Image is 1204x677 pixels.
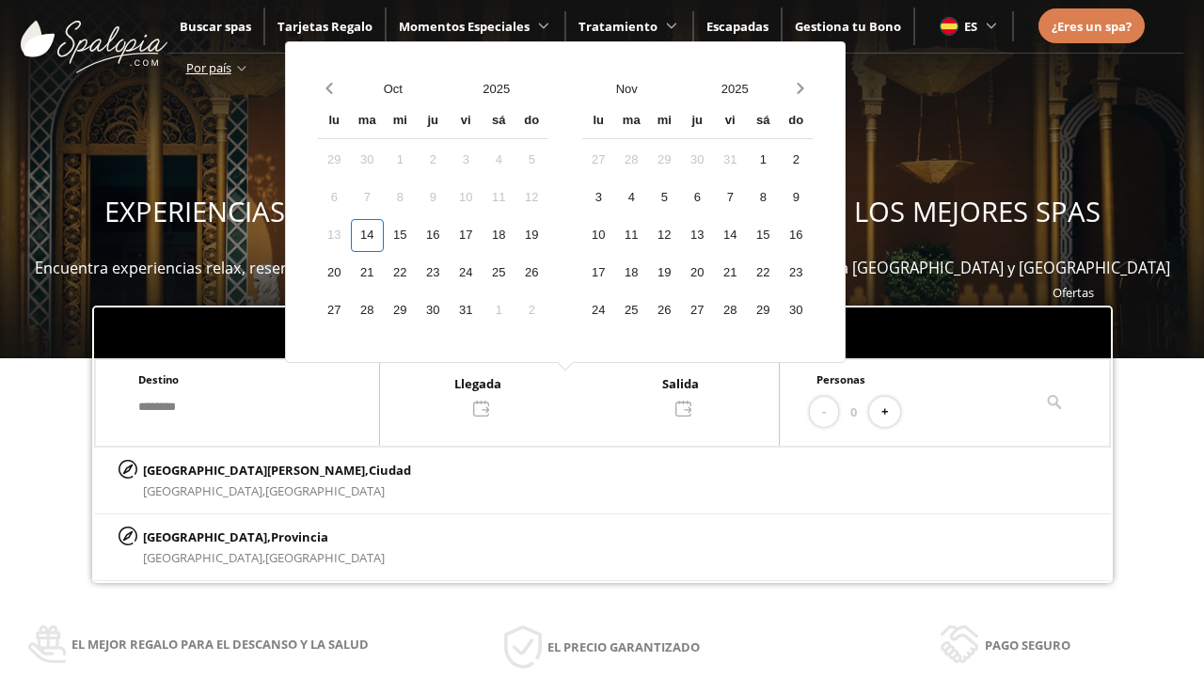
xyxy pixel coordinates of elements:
[747,294,780,327] div: 29
[582,181,615,214] div: 3
[515,181,548,214] div: 12
[483,219,515,252] div: 18
[450,257,483,290] div: 24
[515,294,548,327] div: 2
[417,219,450,252] div: 16
[351,219,384,252] div: 14
[417,294,450,327] div: 30
[681,257,714,290] div: 20
[681,72,789,105] button: Open years overlay
[369,462,411,479] span: Ciudad
[582,144,615,177] div: 27
[483,181,515,214] div: 11
[747,105,780,138] div: sá
[450,219,483,252] div: 17
[515,105,548,138] div: do
[582,294,615,327] div: 24
[417,257,450,290] div: 23
[648,257,681,290] div: 19
[318,219,351,252] div: 13
[780,294,813,327] div: 30
[35,258,1170,278] span: Encuentra experiencias relax, reserva bonos spas y escapadas wellness para disfrutar en más de 40...
[450,105,483,138] div: vi
[780,181,813,214] div: 9
[143,460,411,480] p: [GEOGRAPHIC_DATA][PERSON_NAME],
[384,219,417,252] div: 15
[186,59,231,76] span: Por país
[483,144,515,177] div: 4
[615,219,648,252] div: 11
[615,257,648,290] div: 18
[714,144,747,177] div: 31
[138,372,179,386] span: Destino
[351,181,384,214] div: 7
[384,294,417,327] div: 29
[271,528,328,545] span: Provincia
[143,527,385,547] p: [GEOGRAPHIC_DATA],
[681,181,714,214] div: 6
[714,294,747,327] div: 28
[780,144,813,177] div: 2
[714,181,747,214] div: 7
[1052,16,1132,37] a: ¿Eres un spa?
[417,181,450,214] div: 9
[318,72,341,105] button: Previous month
[985,635,1070,655] span: Pago seguro
[351,144,384,177] div: 30
[615,105,648,138] div: ma
[71,634,369,654] span: El mejor regalo para el descanso y la salud
[747,219,780,252] div: 15
[1052,18,1132,35] span: ¿Eres un spa?
[143,549,265,566] span: [GEOGRAPHIC_DATA],
[714,257,747,290] div: 21
[747,257,780,290] div: 22
[747,181,780,214] div: 8
[681,294,714,327] div: 27
[318,294,351,327] div: 27
[648,219,681,252] div: 12
[515,144,548,177] div: 5
[582,144,813,327] div: Calendar days
[265,549,385,566] span: [GEOGRAPHIC_DATA]
[180,18,251,35] a: Buscar spas
[450,294,483,327] div: 31
[21,2,167,73] img: ImgLogoSpalopia.BvClDcEz.svg
[104,193,1101,230] span: EXPERIENCIAS WELLNESS PARA REGALAR Y DISFRUTAR EN LOS MEJORES SPAS
[318,181,351,214] div: 6
[573,72,681,105] button: Open months overlay
[515,257,548,290] div: 26
[515,219,548,252] div: 19
[417,144,450,177] div: 2
[780,257,813,290] div: 23
[706,18,768,35] a: Escapadas
[341,72,445,105] button: Open months overlay
[582,105,615,138] div: lu
[810,397,838,428] button: -
[277,18,372,35] a: Tarjetas Regalo
[384,181,417,214] div: 8
[795,18,901,35] a: Gestiona tu Bono
[351,294,384,327] div: 28
[714,219,747,252] div: 14
[714,105,747,138] div: vi
[615,181,648,214] div: 4
[351,257,384,290] div: 21
[681,219,714,252] div: 13
[615,144,648,177] div: 28
[681,144,714,177] div: 30
[547,637,700,657] span: El precio garantizado
[483,105,515,138] div: sá
[143,482,265,499] span: [GEOGRAPHIC_DATA],
[351,105,384,138] div: ma
[450,181,483,214] div: 10
[1053,284,1094,301] a: Ofertas
[582,219,615,252] div: 10
[582,105,813,327] div: Calendar wrapper
[648,144,681,177] div: 29
[648,105,681,138] div: mi
[445,72,548,105] button: Open years overlay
